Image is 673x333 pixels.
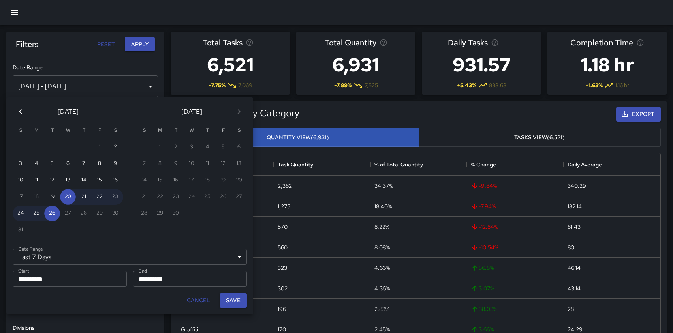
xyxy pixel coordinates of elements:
[44,156,60,172] button: 5
[107,156,123,172] button: 9
[181,106,202,117] span: [DATE]
[28,156,44,172] button: 4
[92,156,107,172] button: 8
[107,189,123,205] button: 23
[13,206,28,221] button: 24
[44,206,60,221] button: 26
[29,123,43,138] span: Monday
[60,172,76,188] button: 13
[13,172,28,188] button: 10
[13,249,247,265] div: Last 7 Days
[107,139,123,155] button: 2
[60,156,76,172] button: 6
[61,123,75,138] span: Wednesday
[108,123,122,138] span: Saturday
[44,172,60,188] button: 12
[13,189,28,205] button: 17
[92,189,107,205] button: 22
[18,268,29,274] label: Start
[184,293,213,308] button: Cancel
[139,268,147,274] label: End
[76,189,92,205] button: 21
[92,123,107,138] span: Friday
[44,189,60,205] button: 19
[220,293,247,308] button: Save
[13,104,28,120] button: Previous month
[28,206,44,221] button: 25
[153,123,167,138] span: Monday
[92,139,107,155] button: 1
[76,172,92,188] button: 14
[13,123,28,138] span: Sunday
[60,189,76,205] button: 20
[28,172,44,188] button: 11
[232,123,246,138] span: Saturday
[58,106,79,117] span: [DATE]
[45,123,59,138] span: Tuesday
[184,123,199,138] span: Wednesday
[92,172,107,188] button: 15
[169,123,183,138] span: Tuesday
[200,123,214,138] span: Thursday
[107,172,123,188] button: 16
[76,156,92,172] button: 7
[13,156,28,172] button: 3
[137,123,151,138] span: Sunday
[77,123,91,138] span: Thursday
[18,245,43,252] label: Date Range
[28,189,44,205] button: 18
[216,123,230,138] span: Friday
